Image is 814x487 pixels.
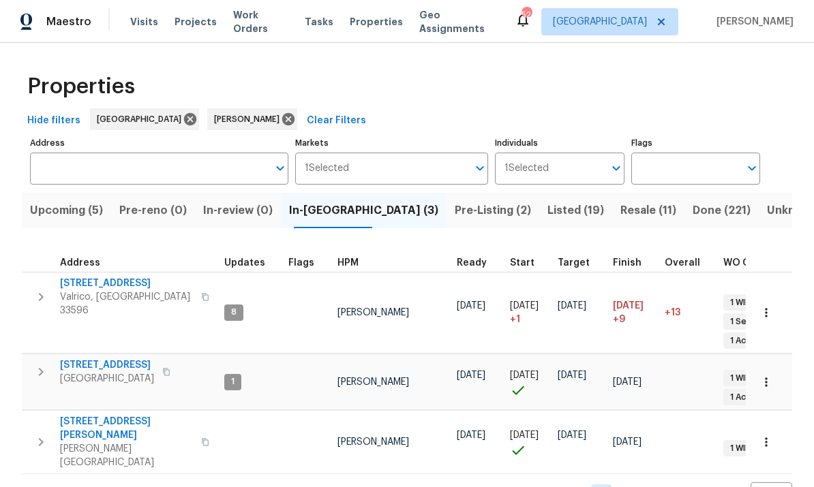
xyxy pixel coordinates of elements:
button: Open [470,159,489,178]
span: +13 [665,308,680,317]
span: Maestro [46,15,91,29]
span: HPM [337,258,359,268]
label: Individuals [495,139,624,147]
span: [GEOGRAPHIC_DATA] [553,15,647,29]
label: Markets [295,139,489,147]
span: [DATE] [457,430,485,440]
span: 1 Sent [725,316,761,328]
td: 13 day(s) past target finish date [659,272,718,354]
span: Ready [457,258,487,268]
button: Open [271,159,290,178]
button: Clear Filters [301,108,372,133]
span: [DATE] [558,430,586,440]
span: [DATE] [558,371,586,380]
div: Projected renovation finish date [613,258,654,268]
span: Hide filters [27,112,80,129]
span: +9 [613,313,625,326]
span: 1 Selected [305,163,349,174]
span: Valrico, [GEOGRAPHIC_DATA] 33596 [60,290,193,317]
button: Open [742,159,762,178]
span: Address [60,258,100,268]
span: Overall [665,258,700,268]
span: Projects [175,15,217,29]
span: [DATE] [613,377,642,387]
span: [STREET_ADDRESS][PERSON_NAME] [60,415,193,442]
div: [GEOGRAPHIC_DATA] [90,108,199,130]
span: [PERSON_NAME] [337,437,409,447]
span: [STREET_ADDRESS] [60,277,193,290]
div: Actual renovation start date [510,258,547,268]
span: [DATE] [510,430,539,440]
span: Geo Assignments [419,8,498,35]
span: Target [558,258,590,268]
span: Listed (19) [547,201,604,220]
span: [PERSON_NAME] [214,112,285,126]
span: 1 Accepted [725,392,782,403]
span: [DATE] [457,371,485,380]
span: Tasks [305,17,333,27]
span: 1 Accepted [725,335,782,347]
span: 1 [226,376,240,388]
span: WO Completion [723,258,798,268]
span: In-[GEOGRAPHIC_DATA] (3) [289,201,438,220]
span: 8 [226,307,242,318]
div: Target renovation project end date [558,258,602,268]
button: Open [607,159,626,178]
span: [DATE] [613,437,642,447]
span: Updates [224,258,265,268]
span: [GEOGRAPHIC_DATA] [60,372,154,386]
span: Resale (11) [620,201,676,220]
span: Visits [130,15,158,29]
td: Project started on time [504,411,552,474]
span: [DATE] [613,301,644,311]
span: Clear Filters [307,112,366,129]
span: Pre-Listing (2) [455,201,531,220]
span: [DATE] [457,301,485,311]
span: [STREET_ADDRESS] [60,358,154,372]
span: Pre-reno (0) [119,201,187,220]
span: [DATE] [510,371,539,380]
span: + 1 [510,313,520,326]
label: Flags [631,139,760,147]
span: Properties [27,80,135,93]
div: [PERSON_NAME] [207,108,297,130]
span: 1 WIP [725,297,755,309]
span: Flags [288,258,314,268]
span: [PERSON_NAME] [337,308,409,317]
div: Days past target finish date [665,258,712,268]
span: [DATE] [510,301,539,311]
td: Project started on time [504,354,552,410]
span: 1 WIP [725,443,755,454]
span: In-review (0) [203,201,273,220]
span: [PERSON_NAME] [711,15,794,29]
span: Finish [613,258,642,268]
td: Project started 1 days late [504,272,552,354]
td: Scheduled to finish 9 day(s) late [607,272,659,354]
span: [DATE] [558,301,586,311]
span: Upcoming (5) [30,201,103,220]
span: Work Orders [233,8,288,35]
label: Address [30,139,288,147]
span: Start [510,258,534,268]
span: Properties [350,15,403,29]
span: 1 Selected [504,163,549,174]
span: [GEOGRAPHIC_DATA] [97,112,187,126]
span: [PERSON_NAME][GEOGRAPHIC_DATA] [60,442,193,469]
span: 1 WIP [725,373,755,384]
button: Hide filters [22,108,86,133]
div: 52 [522,8,531,22]
div: Earliest renovation start date (first business day after COE or Checkout) [457,258,499,268]
span: [PERSON_NAME] [337,377,409,387]
span: Done (221) [693,201,751,220]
